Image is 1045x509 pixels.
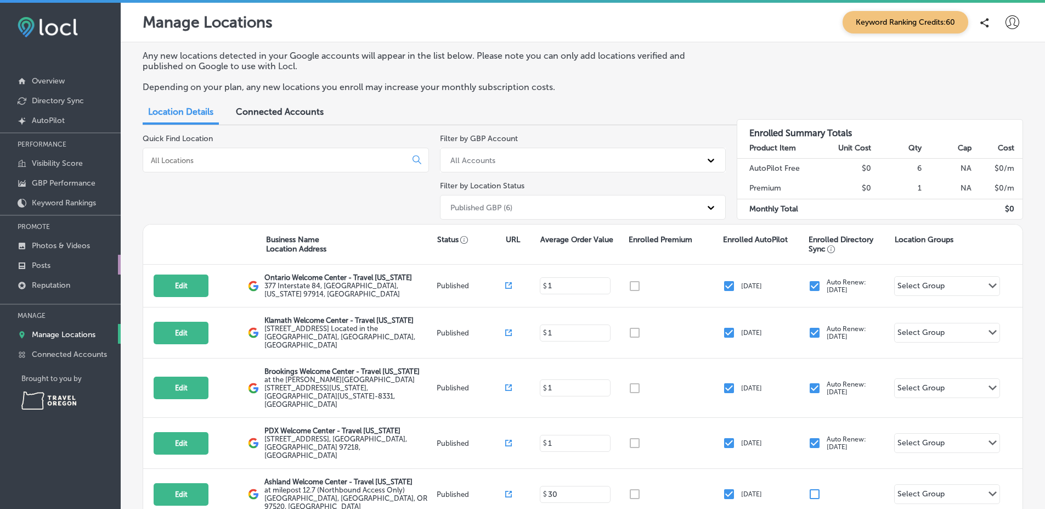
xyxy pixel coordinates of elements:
p: Directory Sync [32,96,84,105]
button: Edit [154,377,208,399]
p: $ [543,384,547,392]
p: $ [543,490,547,498]
p: Any new locations detected in your Google accounts will appear in the list below. Please note you... [143,51,715,71]
p: Auto Renew: [DATE] [827,435,866,451]
td: Monthly Total [737,199,821,219]
th: Cap [922,138,973,159]
p: Brookings Welcome Center - Travel [US_STATE] [264,367,433,376]
img: logo [248,383,259,394]
p: Location Groups [895,235,953,244]
p: Enrolled Premium [629,235,692,244]
th: Cost [972,138,1023,159]
p: [DATE] [741,282,762,290]
label: Filter by GBP Account [440,134,518,143]
p: Manage Locations [143,13,273,31]
p: Visibility Score [32,159,83,168]
p: GBP Performance [32,178,95,188]
div: Select Group [897,328,945,340]
p: Auto Renew: [DATE] [827,381,866,396]
label: Quick Find Location [143,134,213,143]
div: Select Group [897,438,945,451]
p: Brought to you by [21,374,121,383]
p: Overview [32,76,65,86]
p: $ [543,282,547,290]
button: Edit [154,275,208,297]
p: Published [437,282,505,290]
td: $0 [821,158,872,178]
label: 377 Interstate 84 , [GEOGRAPHIC_DATA], [US_STATE] 97914, [GEOGRAPHIC_DATA] [264,282,433,298]
span: Connected Accounts [236,107,324,117]
p: Enrolled Directory Sync [809,235,889,254]
label: [STREET_ADDRESS] , [GEOGRAPHIC_DATA], [GEOGRAPHIC_DATA] 97218, [GEOGRAPHIC_DATA] [264,435,433,460]
p: [DATE] [741,490,762,498]
p: Manage Locations [32,330,95,339]
p: Published [437,384,505,392]
td: $ 0 /m [972,178,1023,199]
button: Edit [154,432,208,455]
td: AutoPilot Free [737,158,821,178]
button: Edit [154,322,208,344]
img: fda3e92497d09a02dc62c9cd864e3231.png [18,17,78,37]
p: [DATE] [741,384,762,392]
p: [DATE] [741,439,762,447]
label: [STREET_ADDRESS] Located in the [GEOGRAPHIC_DATA] , [GEOGRAPHIC_DATA], [GEOGRAPHIC_DATA] [264,325,433,349]
img: logo [248,327,259,338]
p: Business Name Location Address [266,235,326,254]
p: URL [506,235,520,244]
div: Select Group [897,383,945,396]
p: Connected Accounts [32,350,107,359]
p: Reputation [32,281,70,290]
th: Unit Cost [821,138,872,159]
th: Qty [872,138,922,159]
div: All Accounts [450,155,495,165]
img: Travel Oregon [21,391,76,410]
h3: Enrolled Summary Totals [737,120,1023,138]
span: Keyword Ranking Credits: 60 [843,11,968,33]
td: Premium [737,178,821,199]
span: Location Details [148,107,213,117]
p: Published [437,490,505,499]
p: PDX Welcome Center - Travel [US_STATE] [264,427,433,435]
td: 6 [872,158,922,178]
div: Select Group [897,489,945,502]
p: Posts [32,261,50,270]
img: logo [248,489,259,500]
p: Ashland Welcome Center - Travel [US_STATE] [264,478,433,486]
p: Average Order Value [540,235,613,244]
td: $ 0 [972,199,1023,219]
div: Select Group [897,281,945,294]
td: $ 0 /m [972,158,1023,178]
label: Filter by Location Status [440,181,524,191]
p: AutoPilot [32,116,65,125]
p: $ [543,439,547,447]
button: Edit [154,483,208,506]
p: Klamath Welcome Center - Travel [US_STATE] [264,316,433,325]
p: Published [437,439,505,448]
td: $0 [821,178,872,199]
p: Status [437,235,506,244]
p: [DATE] [741,329,762,337]
img: logo [248,438,259,449]
p: Published [437,329,505,337]
p: Auto Renew: [DATE] [827,325,866,340]
td: NA [922,178,973,199]
p: Auto Renew: [DATE] [827,278,866,294]
input: All Locations [150,155,404,165]
label: at the [PERSON_NAME][GEOGRAPHIC_DATA] [STREET_ADDRESS][US_STATE] , [GEOGRAPHIC_DATA][US_STATE]-83... [264,376,433,409]
td: 1 [872,178,922,199]
p: $ [543,329,547,337]
img: logo [248,281,259,292]
strong: Product Item [749,143,796,153]
p: Keyword Rankings [32,198,96,208]
p: Ontario Welcome Center - Travel [US_STATE] [264,273,433,282]
p: Enrolled AutoPilot [723,235,788,244]
div: Published GBP (6) [450,203,512,212]
p: Photos & Videos [32,241,90,250]
p: Depending on your plan, any new locations you enroll may increase your monthly subscription costs. [143,82,715,92]
td: NA [922,158,973,178]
